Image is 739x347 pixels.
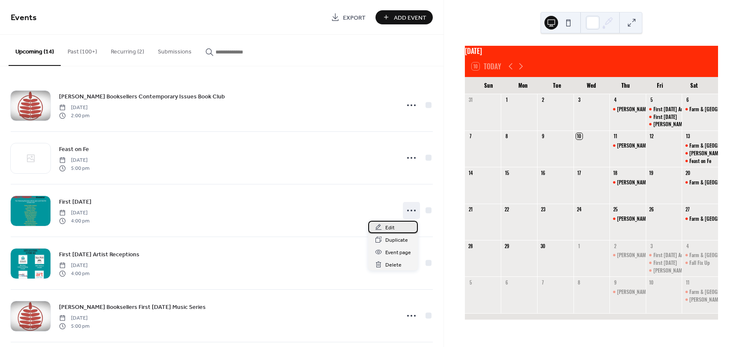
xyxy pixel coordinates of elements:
[677,77,711,94] div: Sat
[343,13,366,22] span: Export
[682,150,718,157] div: Redfern Booksellers Contemporary Issues Book Club
[643,77,677,94] div: Fri
[646,106,682,113] div: First Friday Art Receptions
[59,302,206,312] a: [PERSON_NAME] Booksellers First [DATE] Music Series
[684,97,691,103] div: 6
[576,169,582,176] div: 17
[612,279,618,285] div: 9
[503,133,510,139] div: 8
[648,243,655,249] div: 3
[467,243,474,249] div: 28
[576,97,582,103] div: 3
[609,77,643,94] div: Thu
[576,206,582,213] div: 24
[689,259,710,267] div: Fall Fix Up
[503,169,510,176] div: 15
[540,169,546,176] div: 16
[540,97,546,103] div: 2
[59,250,139,259] span: First [DATE] Artist Receptions
[648,206,655,213] div: 26
[59,303,206,312] span: [PERSON_NAME] Booksellers First [DATE] Music Series
[612,133,618,139] div: 11
[682,142,718,149] div: Farm & Art Market Downtown
[609,288,646,296] div: Barolo Grille Dinner for Two
[576,279,582,285] div: 8
[467,133,474,139] div: 7
[59,164,89,172] span: 5:00 pm
[653,252,712,259] div: First [DATE] Artist Receptions
[375,10,433,24] button: Add Event
[540,243,546,249] div: 30
[59,144,89,154] a: Feast on Fe
[394,13,426,22] span: Add Event
[59,92,225,101] a: [PERSON_NAME] Booksellers Contemporary Issues Book Club
[506,77,540,94] div: Mon
[385,236,408,245] span: Duplicate
[653,113,677,121] div: First [DATE]
[646,267,682,274] div: Redfern Booksellers First Friday Music Series
[59,157,89,164] span: [DATE]
[11,9,37,26] span: Events
[576,243,582,249] div: 1
[472,77,506,94] div: Sun
[648,97,655,103] div: 5
[617,288,680,296] div: [PERSON_NAME] Dinner for Two
[59,198,92,207] span: First [DATE]
[682,288,718,296] div: Farm & Art Market Downtown
[385,223,395,232] span: Edit
[59,112,89,119] span: 2:00 pm
[59,209,89,217] span: [DATE]
[684,279,691,285] div: 11
[612,206,618,213] div: 25
[653,106,707,113] div: First [DATE] Art Receptions
[61,35,104,65] button: Past (100+)
[617,215,680,222] div: [PERSON_NAME] Dinner for Two
[682,296,718,303] div: Redfern Booksellers Contemporary Issues Book Club
[467,169,474,176] div: 14
[684,169,691,176] div: 20
[540,133,546,139] div: 9
[59,270,89,277] span: 4:00 pm
[467,279,474,285] div: 5
[682,252,718,259] div: Farm & Art Market Downtown
[574,77,609,94] div: Wed
[465,46,718,56] div: [DATE]
[653,259,677,267] div: First [DATE]
[682,259,718,267] div: Fall Fix Up
[612,169,618,176] div: 18
[689,157,711,165] div: Feast on Fe
[540,206,546,213] div: 23
[385,261,402,270] span: Delete
[59,197,92,207] a: First [DATE]
[59,314,89,322] span: [DATE]
[104,35,151,65] button: Recurring (2)
[648,279,655,285] div: 10
[609,106,646,113] div: Barolo Grille Dinner for Two
[59,145,89,154] span: Feast on Fe
[609,142,646,149] div: Barolo Grille Dinner for Two
[684,243,691,249] div: 4
[682,179,718,186] div: Farm & Art Market Downtown
[467,206,474,213] div: 21
[9,35,61,66] button: Upcoming (14)
[612,97,618,103] div: 4
[684,133,691,139] div: 13
[612,243,618,249] div: 2
[684,206,691,213] div: 27
[648,133,655,139] div: 12
[617,106,680,113] div: [PERSON_NAME] Dinner for Two
[609,252,646,259] div: Barolo Grille Dinner for Two
[648,169,655,176] div: 19
[646,113,682,121] div: First Friday
[59,322,89,330] span: 5:00 pm
[503,279,510,285] div: 6
[682,157,718,165] div: Feast on Fe
[617,179,680,186] div: [PERSON_NAME] Dinner for Two
[325,10,372,24] a: Export
[503,243,510,249] div: 29
[59,217,89,225] span: 4:00 pm
[576,133,582,139] div: 10
[646,121,682,128] div: Redfern Booksellers First Friday Music Series
[609,215,646,222] div: Barolo Grille Dinner for Two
